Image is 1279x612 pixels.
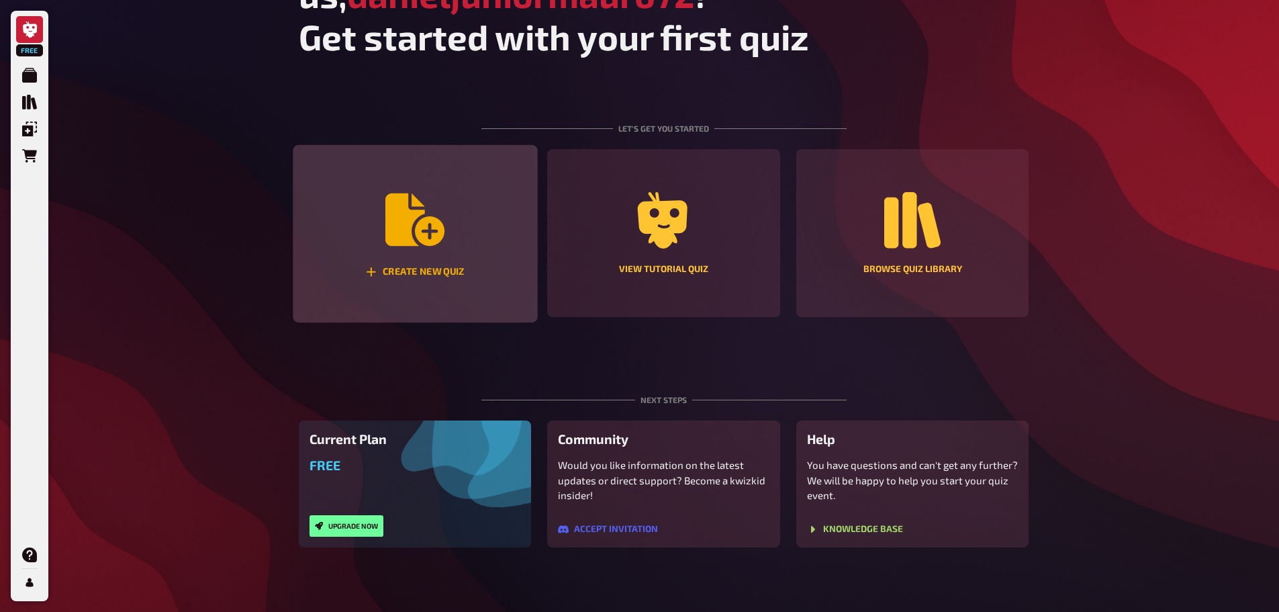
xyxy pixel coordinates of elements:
div: Browse Quiz Library [863,265,962,274]
button: Browse Quiz Library [796,149,1029,317]
div: View tutorial quiz [619,265,708,274]
a: View tutorial quiz [547,149,780,318]
a: Knowledge Base [807,525,903,537]
span: Free [17,46,42,54]
span: Free [310,457,340,473]
h3: Current Plan [310,431,521,447]
a: Browse Quiz Library [796,149,1029,318]
a: Accept invitation [558,525,658,537]
button: Accept invitation [558,524,658,535]
button: View tutorial quiz [547,149,780,317]
p: Would you like information on the latest updates or direct support? Become a kwizkid insider! [558,457,769,503]
h3: Community [558,431,769,447]
div: Next steps [481,361,847,421]
button: Knowledge Base [807,524,903,535]
button: Upgrade now [310,515,383,537]
h3: Help [807,431,1019,447]
div: Let's get you started [481,90,847,149]
button: Create new quiz [293,145,537,323]
p: You have questions and can't get any further? We will be happy to help you start your quiz event. [807,457,1019,503]
div: Create new quiz [365,267,464,278]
